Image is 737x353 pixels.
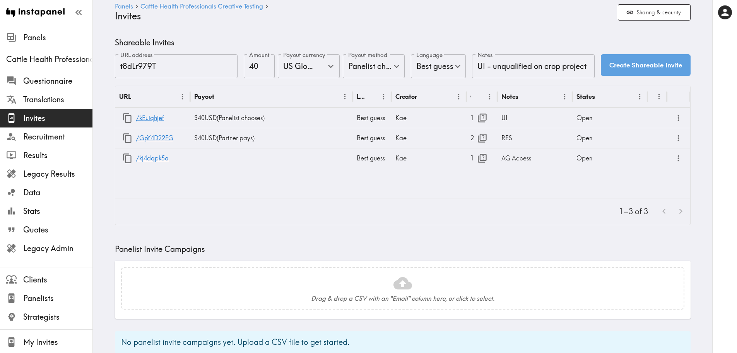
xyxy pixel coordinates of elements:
div: Kae [392,108,467,128]
button: Create Shareable Invite [601,54,691,76]
label: Payout method [348,51,387,59]
div: 2 [470,128,494,148]
div: Status [576,93,595,100]
button: Sort [132,91,144,103]
a: /GpY4D22FG [136,128,173,148]
button: Menu [653,91,665,103]
div: Kae [392,148,467,168]
button: Menu [176,91,188,103]
span: Quotes [23,224,92,235]
h6: Drag & drop a CSV with an "Email" column here, or click to select. [311,294,494,303]
button: Menu [634,91,646,103]
div: 1 [470,108,494,128]
span: Stats [23,206,92,217]
a: /kEuiqhjef [136,108,164,128]
button: Sort [519,91,531,103]
div: $40 USD ( Partner pays ) [190,128,353,148]
div: Notes [501,93,518,100]
span: Invites [23,113,92,124]
span: Data [23,187,92,198]
h5: Panelist Invite Campaigns [115,244,691,255]
div: RES [498,128,573,148]
span: Strategists [23,312,92,322]
div: $40 USD ( Panelist chooses ) [190,108,353,128]
button: Menu [484,91,496,103]
div: Best guess [353,148,392,168]
h4: Invites [115,10,612,22]
div: Open [573,148,648,168]
span: Legacy Results [23,169,92,179]
button: Sort [652,91,664,103]
button: Sort [596,91,608,103]
div: Creator [395,93,417,100]
div: UI [498,108,573,128]
label: Payout currency [283,51,325,59]
span: Translations [23,94,92,105]
a: Cattle Health Professionals Creative Testing [140,3,263,10]
div: AG Access [498,148,573,168]
div: Kae [392,128,467,148]
div: No panelist invite campaigns yet. Upload a CSV file to get started. [121,334,350,351]
button: Sort [366,91,378,103]
div: Payout [194,93,214,100]
span: Clients [23,274,92,285]
label: URL address [120,51,153,59]
div: 1 [470,148,494,168]
span: Results [23,150,92,161]
span: Panels [23,32,92,43]
button: Sort [215,91,227,103]
a: Panels [115,3,133,10]
span: Questionnaire [23,76,92,86]
button: Menu [453,91,465,103]
p: 1–3 of 3 [619,206,648,217]
span: Cattle Health Professionals Creative Testing [6,54,92,65]
div: Open [573,108,648,128]
button: Menu [378,91,390,103]
a: /kj4dqpk5a [136,148,169,168]
h5: Shareable Invites [115,37,691,48]
button: Menu [559,91,571,103]
div: Language [357,93,365,100]
button: Sort [418,91,430,103]
label: Amount [249,51,270,59]
button: Open [325,60,337,72]
span: Recruitment [23,131,92,142]
button: Sharing & security [618,4,691,21]
button: more [672,152,685,165]
button: more [672,112,685,124]
div: Best guess [353,128,392,148]
span: Legacy Admin [23,243,92,254]
label: Language [416,51,443,59]
div: URL [119,93,131,100]
div: Best guess [411,54,466,78]
button: Menu [339,91,351,103]
div: Best guess [353,108,392,128]
button: more [672,132,685,145]
span: Panelists [23,293,92,304]
div: Open [573,128,648,148]
button: Sort [472,91,484,103]
label: Notes [477,51,493,59]
div: Panelist chooses [343,54,405,78]
span: My Invites [23,337,92,348]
